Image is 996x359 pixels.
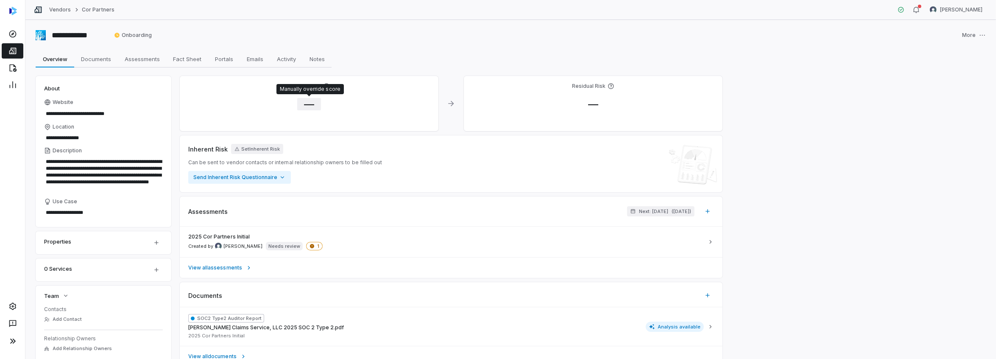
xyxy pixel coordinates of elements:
[188,291,222,300] span: Documents
[42,288,72,303] button: Team
[960,26,988,44] button: More
[572,83,606,90] h4: Residual Risk
[44,292,59,300] span: Team
[188,333,245,339] span: 2025 Cor Partners Initial
[78,53,114,65] span: Documents
[646,322,704,332] span: Analysis available
[188,314,264,323] span: SOC2 Type2 Auditor Report
[188,145,228,154] span: Inherent Risk
[268,243,300,250] p: Needs review
[53,198,77,205] span: Use Case
[223,243,262,250] span: [PERSON_NAME]
[44,306,163,313] dt: Contacts
[925,3,988,16] button: Anita Ritter avatar[PERSON_NAME]
[53,99,73,106] span: Website
[121,53,163,65] span: Assessments
[297,98,321,110] span: —
[9,7,17,15] img: svg%3e
[306,242,323,250] span: 1
[231,144,283,154] button: SetInherent Risk
[639,208,668,215] span: Next: [DATE]
[581,98,605,110] span: —
[44,132,163,144] input: Location
[49,6,71,13] a: Vendors
[215,243,222,250] img: Anita Ritter avatar
[53,345,112,352] span: Add Relationship Owners
[627,206,695,216] button: Next: [DATE]([DATE])
[44,108,148,120] input: Website
[273,53,299,65] span: Activity
[306,53,328,65] span: Notes
[188,243,262,250] span: Created by
[289,83,321,90] h4: Inherent Risk
[53,123,74,130] span: Location
[940,6,982,13] span: [PERSON_NAME]
[53,147,82,154] span: Description
[44,156,163,195] textarea: Description
[44,207,163,219] textarea: Use Case
[188,324,344,331] span: [PERSON_NAME] Claims Service, LLC 2025 SOC 2 Type 2.pdf
[82,6,114,13] a: Cor Partners
[170,53,205,65] span: Fact Sheet
[180,307,723,346] button: SOC2 Type2 Auditor Report[PERSON_NAME] Claims Service, LLC 2025 SOC 2 Type 2.pdf2025 Cor Partners...
[44,335,163,342] dt: Relationship Owners
[42,312,84,327] button: Add Contact
[188,233,250,240] span: 2025 Cor Partners Initial
[180,257,723,278] a: View allassessments
[930,6,937,13] img: Anita Ritter avatar
[114,32,152,39] span: Onboarding
[188,264,242,271] span: View all assessments
[672,208,691,215] span: ( [DATE] )
[188,171,291,184] button: Send Inherent Risk Questionnaire
[39,53,71,65] span: Overview
[243,53,267,65] span: Emails
[280,86,340,93] div: Manually override score
[180,227,723,257] a: 2025 Cor Partners InitialCreated by Anita Ritter avatar[PERSON_NAME]Needs review1
[44,84,60,92] span: About
[188,207,228,216] span: Assessments
[212,53,237,65] span: Portals
[188,159,382,166] span: Can be sent to vendor contacts or internal relationship owners to be filled out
